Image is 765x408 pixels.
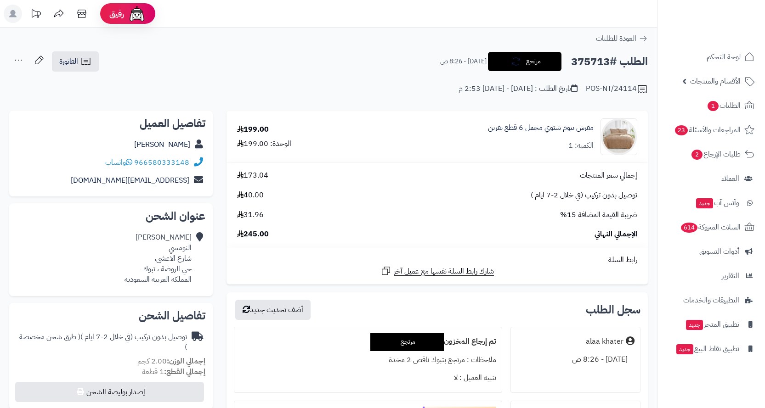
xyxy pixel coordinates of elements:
span: الفاتورة [59,56,78,67]
a: السلات المتروكة614 [663,216,759,238]
div: [PERSON_NAME] النومسي شارع الاعشى، حي الروضة ، تبوك المملكة العربية السعودية [125,232,192,285]
span: 23 [675,125,688,135]
a: الفاتورة [52,51,99,72]
span: طلبات الإرجاع [691,148,741,161]
a: التقارير [663,265,759,287]
span: 2 [691,150,703,160]
img: ai-face.png [128,5,146,23]
span: تطبيق نقاط البيع [675,342,739,355]
span: ضريبة القيمة المضافة 15% [560,210,637,220]
a: المراجعات والأسئلة23 [663,119,759,141]
a: [EMAIL_ADDRESS][DOMAIN_NAME] [71,175,189,186]
b: تم إرجاع المخزون [444,336,496,347]
div: الكمية: 1 [568,140,594,151]
a: العودة للطلبات [596,33,648,44]
h2: تفاصيل الشحن [17,310,205,321]
div: رابط السلة [230,255,644,265]
span: توصيل بدون تركيب (في خلال 2-7 ايام ) [531,190,637,201]
span: تطبيق المتجر [685,318,739,331]
div: الوحدة: 199.00 [237,139,291,149]
div: تاريخ الطلب : [DATE] - [DATE] 2:53 م [459,84,578,94]
span: ( طرق شحن مخصصة ) [19,331,187,353]
span: أدوات التسويق [699,245,739,258]
a: واتساب [105,157,132,168]
div: توصيل بدون تركيب (في خلال 2-7 ايام ) [17,332,187,353]
h2: تفاصيل العميل [17,118,205,129]
span: 40.00 [237,190,264,201]
button: مرتجع [488,52,561,71]
a: تطبيق المتجرجديد [663,313,759,335]
img: logo-2.png [703,23,756,42]
a: 966580333148 [134,157,189,168]
small: [DATE] - 8:26 ص [440,57,487,66]
a: التطبيقات والخدمات [663,289,759,311]
div: alaa khater [586,336,623,347]
div: ملاحظات : مرتجع بتبوك ناقص 2 مخدة [240,351,496,369]
a: تحديثات المنصة [24,5,47,25]
a: أدوات التسويق [663,240,759,263]
div: تنبيه العميل : لا [240,369,496,387]
button: إصدار بوليصة الشحن [15,382,204,402]
span: شارك رابط السلة نفسها مع عميل آخر [394,266,494,277]
span: 31.96 [237,210,264,220]
strong: إجمالي الوزن: [167,356,205,367]
span: إجمالي سعر المنتجات [580,170,637,181]
span: جديد [676,344,693,354]
span: جديد [696,198,713,208]
a: وآتس آبجديد [663,192,759,214]
span: العودة للطلبات [596,33,636,44]
span: 614 [681,223,697,233]
small: 1 قطعة [142,366,205,377]
span: الطلبات [707,99,741,112]
span: رفيق [109,8,124,19]
span: المراجعات والأسئلة [674,123,741,136]
div: 199.00 [237,124,269,135]
span: التقارير [722,269,739,282]
strong: إجمالي القطع: [164,366,205,377]
span: 173.04 [237,170,268,181]
span: جديد [686,320,703,330]
a: العملاء [663,168,759,190]
span: 1 [708,101,719,111]
img: 1734447819-110202020136-90x90.jpg [601,118,637,155]
h2: عنوان الشحن [17,211,205,222]
small: 2.00 كجم [137,356,205,367]
span: الإجمالي النهائي [595,229,637,240]
a: مفرش نيوم شتوي مخمل 6 قطع نفرين [488,123,594,133]
span: السلات المتروكة [680,221,741,234]
a: لوحة التحكم [663,46,759,68]
a: طلبات الإرجاع2 [663,143,759,165]
a: تطبيق نقاط البيعجديد [663,338,759,360]
span: التطبيقات والخدمات [683,294,739,307]
a: الطلبات1 [663,95,759,117]
div: POS-NT/24114 [586,84,648,95]
span: لوحة التحكم [707,50,741,63]
span: وآتس آب [695,196,739,209]
span: الأقسام والمنتجات [690,75,741,88]
h2: الطلب #375713 [571,52,648,71]
a: شارك رابط السلة نفسها مع عميل آخر [380,265,494,277]
span: 245.00 [237,229,269,240]
h3: سجل الطلب [586,304,640,315]
a: [PERSON_NAME] [134,139,190,150]
div: مرتجع [370,333,444,351]
div: [DATE] - 8:26 ص [516,351,635,369]
span: العملاء [721,172,739,185]
button: أضف تحديث جديد [235,300,311,320]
